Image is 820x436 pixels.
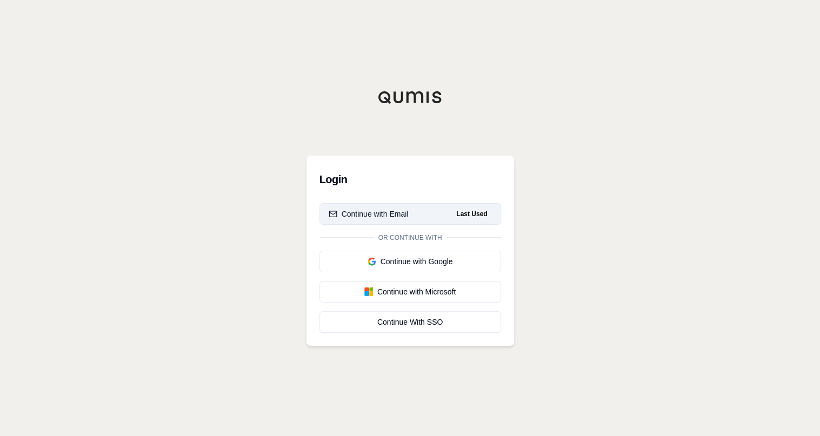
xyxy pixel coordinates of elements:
[329,317,492,327] div: Continue With SSO
[374,233,446,242] span: Or continue with
[329,286,492,297] div: Continue with Microsoft
[378,91,443,104] img: Qumis
[319,311,501,333] a: Continue With SSO
[319,251,501,272] button: Continue with Google
[329,256,492,267] div: Continue with Google
[452,207,491,220] span: Last Used
[329,209,409,219] div: Continue with Email
[319,203,501,225] button: Continue with EmailLast Used
[319,169,501,190] h3: Login
[319,281,501,303] button: Continue with Microsoft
